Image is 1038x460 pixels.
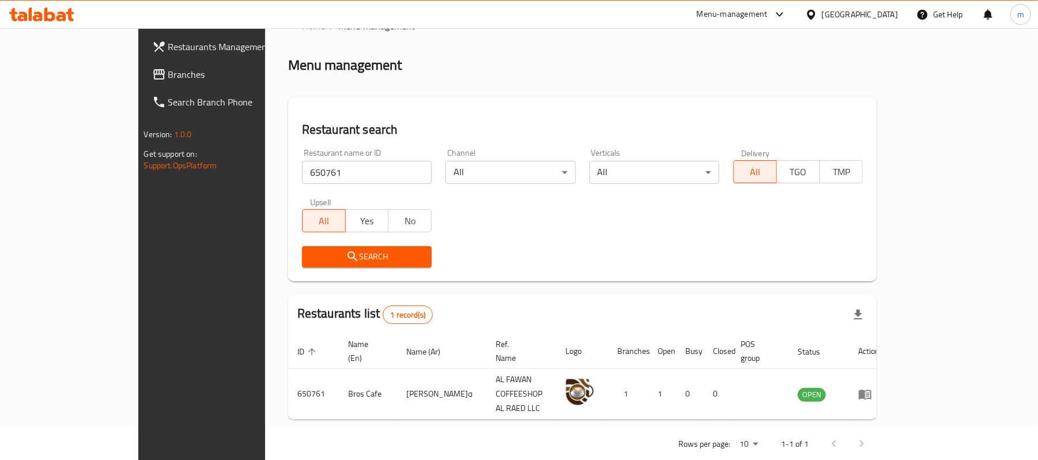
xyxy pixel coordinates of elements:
h2: Restaurants list [297,305,433,324]
span: Name (Ar) [406,345,455,359]
div: All [590,161,719,184]
a: Support.OpsPlatform [144,158,217,173]
div: Menu-management [697,7,768,21]
h2: Menu management [288,56,402,74]
span: TMP [825,164,859,180]
button: TGO [776,160,820,183]
th: Action [849,334,889,369]
span: Get support on: [144,146,197,161]
th: Branches [608,334,648,369]
span: Yes [350,213,384,229]
td: 0 [704,369,731,420]
h2: Restaurant search [302,121,863,138]
span: Search Branch Phone [168,95,303,109]
td: 0 [676,369,704,420]
th: Closed [704,334,731,369]
span: Branches [168,67,303,81]
td: Bros Cafe [339,369,397,420]
a: Branches [143,61,312,88]
button: All [733,160,777,183]
span: All [738,164,772,180]
td: 1 [648,369,676,420]
label: Delivery [741,149,770,157]
p: 1-1 of 1 [781,437,809,451]
li: / [330,19,334,33]
div: Menu [858,387,880,401]
td: [PERSON_NAME]ه [397,369,486,420]
div: OPEN [798,388,826,402]
td: AL FAWAN COFFEESHOP AL RAED LLC [486,369,556,420]
span: All [307,213,341,229]
button: All [302,209,346,232]
img: Bros Cafe [565,378,594,406]
button: No [388,209,432,232]
span: 1 record(s) [383,310,432,321]
span: Status [798,345,835,359]
label: Upsell [310,198,331,206]
button: Search [302,246,432,267]
span: No [393,213,427,229]
td: 1 [608,369,648,420]
span: Version: [144,127,172,142]
span: TGO [782,164,816,180]
a: Search Branch Phone [143,88,312,116]
div: Rows per page: [735,436,763,453]
button: Yes [345,209,389,232]
span: Restaurants Management [168,40,303,54]
a: Restaurants Management [143,33,312,61]
th: Busy [676,334,704,369]
span: Menu management [338,19,415,33]
th: Logo [556,334,608,369]
span: Name (En) [348,337,383,365]
th: Open [648,334,676,369]
span: Ref. Name [496,337,542,365]
span: ID [297,345,319,359]
span: POS group [741,337,775,365]
span: m [1017,8,1024,21]
button: TMP [820,160,863,183]
div: Total records count [383,306,433,324]
span: 1.0.0 [174,127,192,142]
div: [GEOGRAPHIC_DATA] [822,8,898,21]
table: enhanced table [288,334,889,420]
input: Search for restaurant name or ID.. [302,161,432,184]
span: OPEN [798,388,826,401]
div: Export file [844,301,872,329]
span: Search [311,250,422,264]
div: All [446,161,575,184]
p: Rows per page: [678,437,730,451]
td: 650761 [288,369,339,420]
